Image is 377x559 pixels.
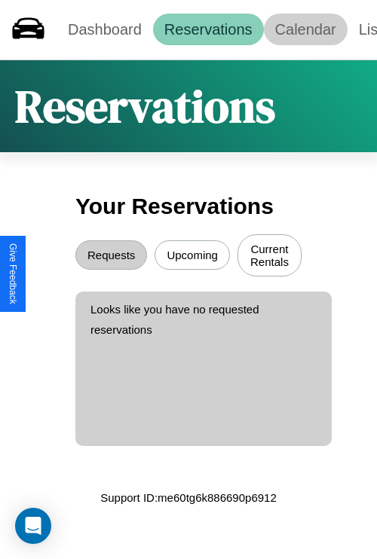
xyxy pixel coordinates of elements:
a: Dashboard [57,14,153,45]
p: Support ID: me60tg6k886690p6912 [100,487,277,508]
p: Looks like you have no requested reservations [90,299,317,340]
div: Open Intercom Messenger [15,508,51,544]
button: Current Rentals [238,234,302,276]
div: Give Feedback [8,243,18,304]
button: Requests [75,240,147,270]
button: Upcoming [155,240,230,270]
h1: Reservations [15,75,275,137]
a: Reservations [153,14,264,45]
h3: Your Reservations [75,186,302,227]
a: Calendar [264,14,348,45]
